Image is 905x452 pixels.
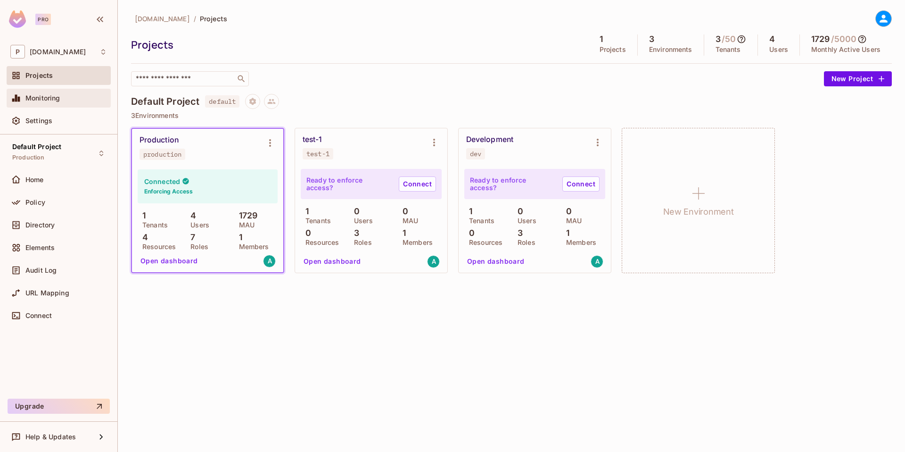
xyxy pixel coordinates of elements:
[194,14,196,23] li: /
[10,45,25,59] span: P
[131,38,584,52] div: Projects
[186,243,208,251] p: Roles
[135,14,190,23] span: [DOMAIN_NAME]
[200,14,227,23] span: Projects
[811,46,880,53] p: Monthly Active Users
[463,254,528,269] button: Open dashboard
[513,239,535,246] p: Roles
[663,205,734,219] h1: New Environment
[234,211,258,220] p: 1729
[303,135,322,144] div: test-1
[349,228,359,238] p: 3
[25,312,52,319] span: Connect
[600,46,626,53] p: Projects
[398,239,433,246] p: Members
[138,221,168,229] p: Tenants
[25,199,45,206] span: Policy
[595,258,600,265] span: A
[513,207,523,216] p: 0
[301,207,309,216] p: 1
[25,117,52,125] span: Settings
[399,176,436,192] a: Connect
[186,233,195,242] p: 7
[464,217,494,225] p: Tenants
[137,253,202,268] button: Open dashboard
[131,112,892,119] p: 3 Environments
[143,151,181,158] div: production
[722,34,736,44] h5: / 50
[466,135,513,144] div: Development
[349,217,373,225] p: Users
[25,244,55,251] span: Elements
[306,150,329,158] div: test-1
[769,46,788,53] p: Users
[649,46,692,53] p: Environments
[425,133,444,152] button: Environment settings
[824,71,892,86] button: New Project
[25,72,53,79] span: Projects
[561,217,582,225] p: MAU
[588,133,607,152] button: Environment settings
[301,217,331,225] p: Tenants
[25,176,44,184] span: Home
[561,228,569,238] p: 1
[513,217,536,225] p: Users
[186,221,209,229] p: Users
[464,239,502,246] p: Resources
[9,10,26,28] img: SReyMgAAAABJRU5ErkJggg==
[186,211,196,220] p: 4
[138,233,148,242] p: 4
[138,243,176,251] p: Resources
[811,34,830,44] h5: 1729
[138,211,146,220] p: 1
[306,176,391,192] p: Ready to enforce access?
[234,243,269,251] p: Members
[831,34,857,44] h5: / 5000
[25,289,69,297] span: URL Mapping
[398,228,406,238] p: 1
[464,228,475,238] p: 0
[301,228,311,238] p: 0
[131,96,199,107] h4: Default Project
[205,95,239,108] span: default
[268,258,272,264] span: A
[25,221,55,229] span: Directory
[716,34,721,44] h5: 3
[25,267,57,274] span: Audit Log
[234,233,242,242] p: 1
[234,221,255,229] p: MAU
[30,48,86,56] span: Workspace: permit.io
[649,34,654,44] h5: 3
[144,177,180,186] h4: Connected
[140,135,179,145] div: Production
[245,99,260,108] span: Project settings
[25,433,76,441] span: Help & Updates
[561,207,572,216] p: 0
[398,217,418,225] p: MAU
[25,94,60,102] span: Monitoring
[562,176,600,192] a: Connect
[349,239,372,246] p: Roles
[464,207,472,216] p: 1
[300,254,365,269] button: Open dashboard
[769,34,775,44] h5: 4
[12,154,45,161] span: Production
[144,187,193,196] h6: Enforcing Access
[470,150,481,158] div: dev
[716,46,741,53] p: Tenants
[261,134,280,152] button: Environment settings
[470,176,555,192] p: Ready to enforce access?
[513,228,523,238] p: 3
[35,14,51,25] div: Pro
[12,143,61,151] span: Default Project
[301,239,339,246] p: Resources
[349,207,360,216] p: 0
[432,258,436,265] span: A
[561,239,596,246] p: Members
[398,207,408,216] p: 0
[600,34,603,44] h5: 1
[8,399,110,414] button: Upgrade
